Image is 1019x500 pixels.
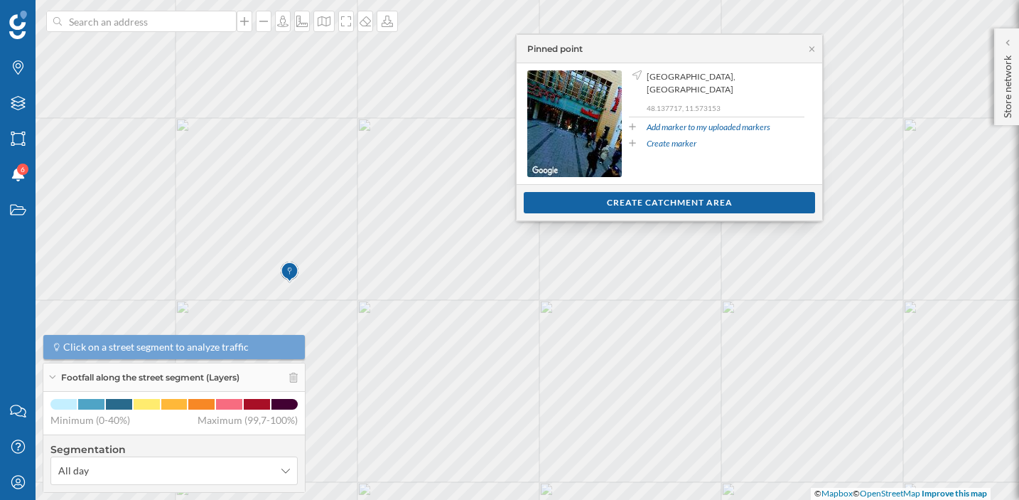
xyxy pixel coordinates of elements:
a: Add marker to my uploaded markers [647,121,770,134]
img: Geoblink Logo [9,11,27,39]
span: 6 [21,162,25,176]
div: © © [811,488,991,500]
p: Store network [1001,50,1015,118]
img: streetview [527,70,622,177]
p: 48.137717, 11.573153 [647,103,804,113]
span: Support [30,10,81,23]
h4: Segmentation [50,442,298,457]
a: Create marker [647,137,696,150]
img: Marker [281,258,298,287]
div: Pinned point [527,43,583,55]
span: Maximum (99,7-100%) [198,413,298,427]
span: [GEOGRAPHIC_DATA], [GEOGRAPHIC_DATA] [647,70,801,96]
a: Mapbox [821,488,853,499]
span: All day [58,464,89,478]
span: Minimum (0-40%) [50,413,130,427]
span: Click on a street segment to analyze traffic [63,340,249,354]
a: Improve this map [922,488,987,499]
a: OpenStreetMap [860,488,920,499]
span: Footfall along the street segment (Layers) [61,371,239,384]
